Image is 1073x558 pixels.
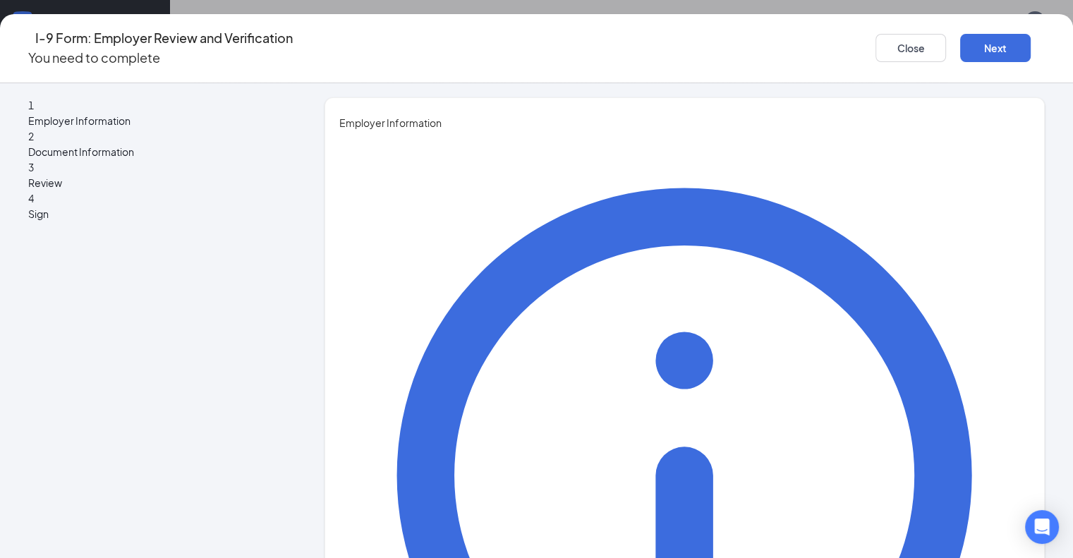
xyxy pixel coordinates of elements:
div: Open Intercom Messenger [1025,510,1059,544]
button: Close [875,34,946,62]
span: Review [28,175,282,190]
h4: I-9 Form: Employer Review and Verification [35,28,293,48]
span: 4 [28,192,34,205]
span: 3 [28,161,34,174]
span: 1 [28,99,34,111]
p: You need to complete [28,48,293,68]
span: Employer Information [28,113,282,128]
span: Document Information [28,144,282,159]
button: Next [960,34,1031,62]
span: Employer Information [339,115,1030,131]
span: 2 [28,130,34,142]
span: Sign [28,206,282,222]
